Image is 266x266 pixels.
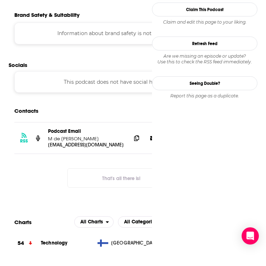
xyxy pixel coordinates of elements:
span: Finland [111,240,158,247]
h2: Brand Safety & Suitability [14,11,80,18]
h2: Charts [14,219,32,226]
span: All Charts [80,219,103,224]
p: Podcast Email [48,128,125,134]
h3: 54 [18,239,24,247]
div: Claim and edit this page to your liking. [152,19,257,25]
h2: Categories [118,216,168,228]
div: This podcast does not have social handles yet. [14,71,228,93]
a: 54 [9,233,41,253]
span: All Categories [124,219,157,224]
button: open menu [118,216,168,228]
button: Refresh Feed [152,37,257,50]
button: open menu [74,216,114,228]
p: M de [PERSON_NAME] [48,136,125,142]
a: Seeing Double? [152,76,257,90]
h2: Contacts [14,104,38,118]
p: [EMAIL_ADDRESS][DOMAIN_NAME] [48,142,125,148]
div: Are we missing an episode or update? Use this to check the RSS feed immediately. [152,53,257,65]
div: Report this page as a duplicate. [152,93,257,99]
button: Nothing here. [67,168,175,188]
a: Technology [41,240,68,246]
div: Open Intercom Messenger [242,227,259,245]
div: Information about brand safety is not yet available. [14,23,228,44]
h3: RSS [20,138,28,144]
a: [GEOGRAPHIC_DATA] [95,240,159,247]
h2: Platforms [74,216,114,228]
button: Claim This Podcast [152,3,257,16]
h2: Socials [9,62,234,68]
